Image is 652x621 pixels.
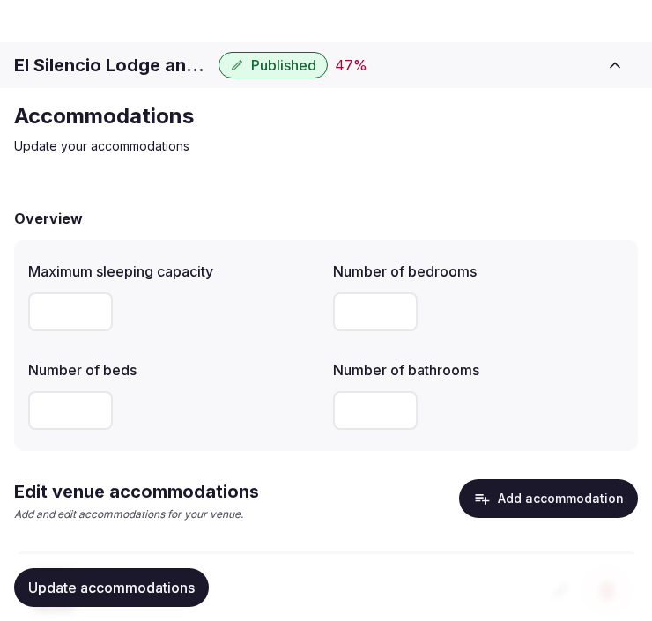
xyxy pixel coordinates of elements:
button: Published [219,52,328,78]
button: Add accommodation [459,479,638,518]
span: Published [251,56,316,74]
p: Add and edit accommodations for your venue. [14,507,259,522]
span: Update accommodations [28,579,195,596]
h2: Overview [14,208,83,229]
p: Update your accommodations [14,137,606,155]
label: Number of bathrooms [333,363,624,377]
label: Number of beds [28,363,319,377]
button: 47% [335,55,367,76]
h2: Accommodations [14,102,606,130]
h2: Edit venue accommodations [14,479,259,504]
div: 47 % [335,55,367,76]
button: Update accommodations [14,568,209,607]
label: Maximum sleeping capacity [28,264,319,278]
h1: El Silencio Lodge and Spa [14,53,211,78]
button: Toggle sidebar [592,46,638,85]
label: Number of bedrooms [333,264,624,278]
